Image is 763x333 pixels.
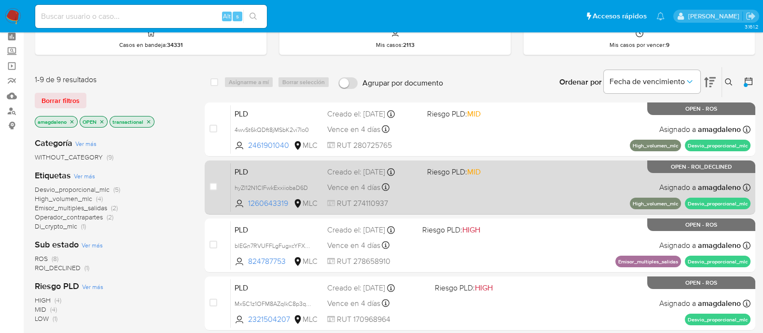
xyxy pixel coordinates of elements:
[593,11,647,21] span: Accesos rápidos
[223,12,231,21] span: Alt
[35,10,267,23] input: Buscar usuario o caso...
[656,12,665,20] a: Notificaciones
[744,23,758,30] span: 3.161.2
[746,11,756,21] a: Salir
[236,12,239,21] span: s
[243,10,263,23] button: search-icon
[688,12,742,21] p: aline.magdaleno@mercadolibre.com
